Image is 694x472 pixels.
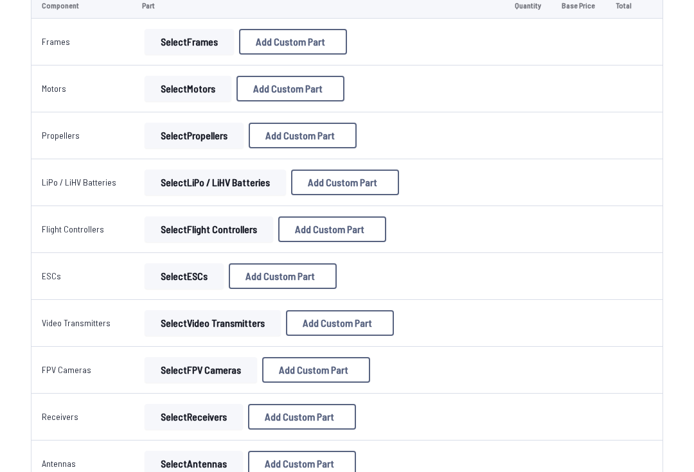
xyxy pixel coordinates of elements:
a: SelectReceivers [142,404,245,430]
a: Motors [42,83,66,94]
button: Add Custom Part [229,263,337,289]
button: Add Custom Part [286,310,394,336]
button: SelectESCs [145,263,224,289]
span: Add Custom Part [303,318,372,328]
span: Add Custom Part [265,412,334,422]
a: SelectVideo Transmitters [142,310,283,336]
a: SelectFPV Cameras [142,357,260,383]
a: SelectPropellers [142,123,246,148]
button: SelectFPV Cameras [145,357,257,383]
span: Add Custom Part [245,271,315,281]
button: Add Custom Part [239,29,347,55]
a: SelectESCs [142,263,226,289]
button: SelectFrames [145,29,234,55]
button: SelectLiPo / LiHV Batteries [145,170,286,195]
span: Add Custom Part [308,177,377,188]
button: Add Custom Part [236,76,344,101]
button: Add Custom Part [291,170,399,195]
button: Add Custom Part [262,357,370,383]
button: SelectMotors [145,76,231,101]
button: SelectVideo Transmitters [145,310,281,336]
a: Antennas [42,458,76,469]
span: Add Custom Part [279,365,348,375]
button: SelectPropellers [145,123,244,148]
a: Video Transmitters [42,317,111,328]
a: Receivers [42,411,78,422]
a: Flight Controllers [42,223,104,234]
a: LiPo / LiHV Batteries [42,177,116,188]
button: Add Custom Part [249,123,357,148]
a: SelectLiPo / LiHV Batteries [142,170,289,195]
button: SelectReceivers [145,404,243,430]
a: SelectFlight Controllers [142,216,276,242]
a: FPV Cameras [42,364,91,375]
a: Propellers [42,130,80,141]
button: Add Custom Part [248,404,356,430]
span: Add Custom Part [256,37,325,47]
span: Add Custom Part [253,83,323,94]
button: Add Custom Part [278,216,386,242]
span: Add Custom Part [295,224,364,234]
a: SelectFrames [142,29,236,55]
a: ESCs [42,270,61,281]
span: Add Custom Part [265,459,334,469]
span: Add Custom Part [265,130,335,141]
button: SelectFlight Controllers [145,216,273,242]
a: Frames [42,36,70,47]
a: SelectMotors [142,76,234,101]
